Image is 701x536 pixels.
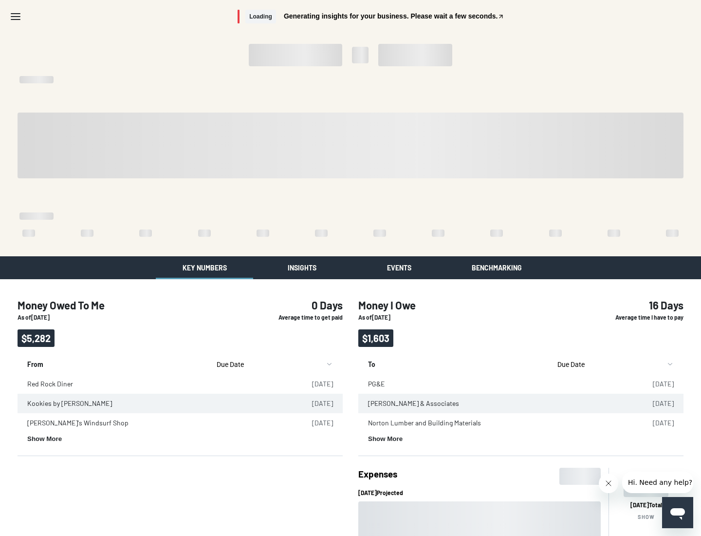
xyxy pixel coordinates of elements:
span: Loading [245,10,276,24]
h3: Expenses [358,468,397,485]
h4: Money I Owe [358,299,562,311]
td: Kookies by [PERSON_NAME] [18,394,288,413]
button: LoadingGenerating insights for your business. Please wait a few seconds. [238,10,504,24]
td: [DATE] [629,374,683,394]
td: Norton Lumber and Building Materials [358,413,629,433]
p: Average time to get paid [237,313,343,322]
td: [DATE] [629,394,683,413]
button: Key Numbers [156,256,253,279]
p: As of [DATE] [358,313,562,322]
td: [DATE] [288,413,343,433]
span: Generating insights for your business. Please wait a few seconds. [284,13,498,19]
p: From [27,355,203,369]
td: [PERSON_NAME]'s Windsurf Shop [18,413,288,433]
div: Show [638,513,655,520]
button: Show More [27,435,62,442]
button: sort by [213,355,333,374]
td: [DATE] [288,374,343,394]
td: Red Rock Diner [18,374,288,394]
iframe: Button to launch messaging window [662,497,693,528]
button: Insights [253,256,350,279]
p: [DATE] Projected [358,489,601,497]
h4: 0 Days [237,299,343,311]
td: PG&E [358,374,629,394]
p: Average time I have to pay [577,313,683,322]
button: Benchmarking [448,256,545,279]
h4: 16 Days [577,299,683,311]
p: To [368,355,544,369]
td: [DATE] [288,394,343,413]
svg: Menu [10,11,21,22]
p: As of [DATE] [18,313,221,322]
button: Show More [368,435,403,442]
td: [PERSON_NAME] & Associates [358,394,629,413]
button: Events [350,256,448,279]
span: $5,282 [18,329,55,347]
p: [DATE] Total [630,501,662,509]
iframe: Message from company [622,472,693,493]
button: sort by [553,355,674,374]
h4: Money Owed To Me [18,299,221,311]
span: $1,603 [358,329,393,347]
iframe: Close message [599,474,618,493]
td: [DATE] [629,413,683,433]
